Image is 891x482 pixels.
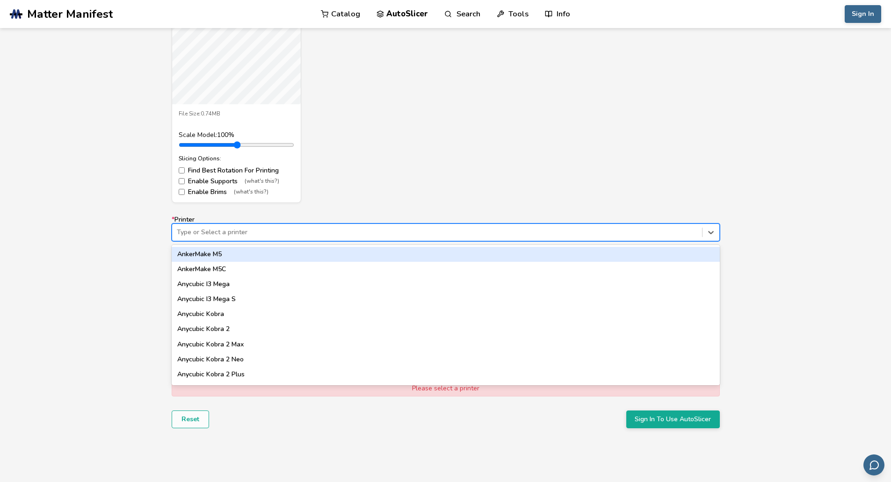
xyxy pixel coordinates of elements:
div: Slicing Options: [179,155,294,162]
div: AnkerMake M5C [172,262,720,277]
div: Anycubic Kobra [172,307,720,322]
label: Enable Brims [179,188,294,196]
button: Sign In To Use AutoSlicer [626,410,720,428]
div: Anycubic Kobra 2 Pro [172,382,720,397]
span: (what's this?) [234,189,268,195]
div: Please select a printer [172,381,720,396]
div: Anycubic Kobra 2 Max [172,337,720,352]
span: (what's this?) [245,178,279,185]
input: Enable Supports(what's this?) [179,178,185,184]
div: Scale Model: 100 % [179,131,294,139]
div: Anycubic Kobra 2 Plus [172,367,720,382]
div: Anycubic I3 Mega [172,277,720,292]
div: File Size: 0.74MB [179,111,294,117]
div: Anycubic I3 Mega S [172,292,720,307]
button: Sign In [845,5,881,23]
input: Find Best Rotation For Printing [179,167,185,173]
div: Anycubic Kobra 2 [172,322,720,337]
button: Reset [172,410,209,428]
label: Enable Supports [179,178,294,185]
button: Send feedback via email [863,454,884,475]
label: Find Best Rotation For Printing [179,167,294,174]
label: Printer [172,216,720,241]
input: *PrinterType or Select a printerAnkerMake M5AnkerMake M5CAnycubic I3 MegaAnycubic I3 Mega SAnycub... [177,229,179,236]
div: AnkerMake M5 [172,247,720,262]
span: Matter Manifest [27,7,113,21]
div: Anycubic Kobra 2 Neo [172,352,720,367]
input: Enable Brims(what's this?) [179,189,185,195]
